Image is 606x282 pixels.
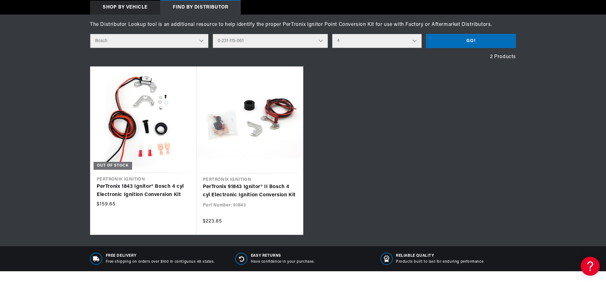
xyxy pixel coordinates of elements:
[97,183,190,199] a: PerTronix 1843 Ignitor® Bosch 4 cyl Electronic Ignition Conversion Kit
[90,1,160,15] div: Shop by vehicle
[90,53,516,61] div: 2 Products
[251,253,315,259] span: Easy Returns
[90,21,516,29] div: The Distributor Lookup tool is an additional resource to help identify the proper PerTronix Ignit...
[396,259,483,265] p: Products built to last for enduring performance
[203,183,297,199] a: PerTronix 91843 Ignitor® II Bosch 4 cyl Electronic Ignition Conversion Kit
[160,1,241,15] div: Find by Distributor
[396,253,483,259] span: RELIABLE QUALITY
[106,253,215,259] span: Free Delivery
[106,259,215,265] p: Free shipping on orders over $100 in contiguous 48 states.
[426,34,516,48] button: Go!
[251,259,315,265] p: Have confidence in your purchase.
